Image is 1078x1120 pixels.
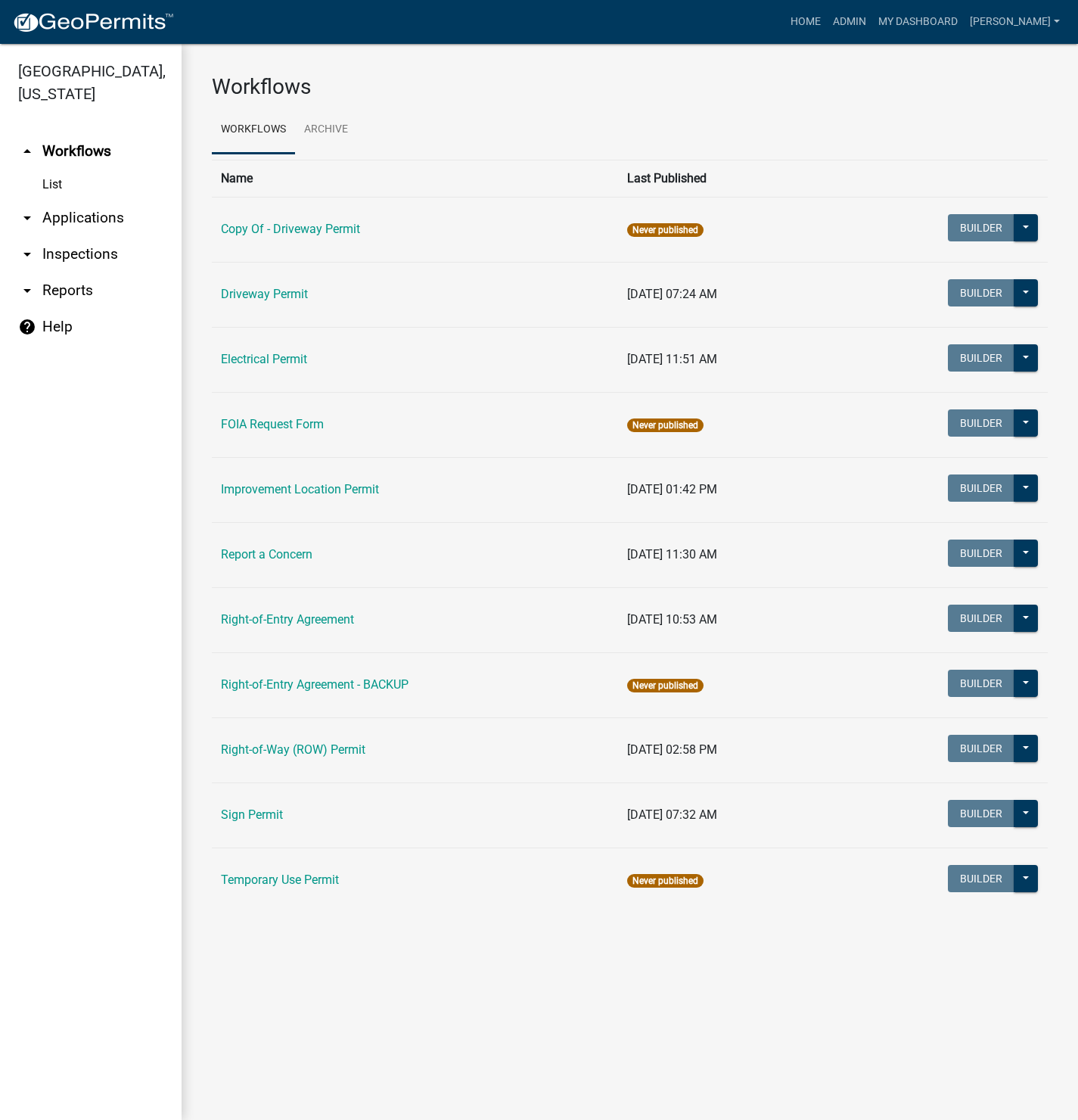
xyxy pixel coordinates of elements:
a: Report a Concern [221,547,312,562]
a: Electrical Permit [221,352,307,366]
span: [DATE] 01:42 PM [627,482,717,496]
a: Home [784,8,827,36]
button: Builder [948,344,1014,372]
a: My Dashboard [872,8,964,36]
a: Right-of-Entry Agreement [221,612,354,627]
th: Last Published [618,160,831,197]
span: Never published [627,223,704,237]
a: Right-of-Entry Agreement - BACKUP [221,677,409,692]
button: Builder [948,409,1014,437]
button: Builder [948,279,1014,306]
a: Right-of-Way (ROW) Permit [221,742,365,757]
th: Name [212,160,618,197]
span: [DATE] 07:24 AM [627,287,717,301]
i: arrow_drop_down [18,245,36,263]
a: Workflows [212,106,295,154]
a: Improvement Location Permit [221,482,379,496]
button: Builder [948,474,1014,502]
span: [DATE] 10:53 AM [627,612,717,627]
h3: Workflows [212,74,1048,100]
i: help [18,318,36,336]
span: [DATE] 11:51 AM [627,352,717,366]
i: arrow_drop_up [18,142,36,160]
a: FOIA Request Form [221,417,324,431]
a: Archive [295,106,357,154]
i: arrow_drop_down [18,282,36,300]
span: Never published [627,874,704,888]
a: [PERSON_NAME] [964,8,1066,36]
span: [DATE] 07:32 AM [627,807,717,822]
i: arrow_drop_down [18,209,36,227]
a: Temporary Use Permit [221,873,339,887]
button: Builder [948,605,1014,632]
button: Builder [948,670,1014,697]
span: Never published [627,418,704,432]
a: Copy Of - Driveway Permit [221,222,360,236]
span: Never published [627,679,704,692]
button: Builder [948,735,1014,762]
span: [DATE] 11:30 AM [627,547,717,562]
a: Sign Permit [221,807,283,822]
button: Builder [948,214,1014,241]
button: Builder [948,865,1014,892]
span: [DATE] 02:58 PM [627,742,717,757]
button: Builder [948,540,1014,567]
a: Admin [827,8,872,36]
button: Builder [948,800,1014,827]
a: Driveway Permit [221,287,308,301]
